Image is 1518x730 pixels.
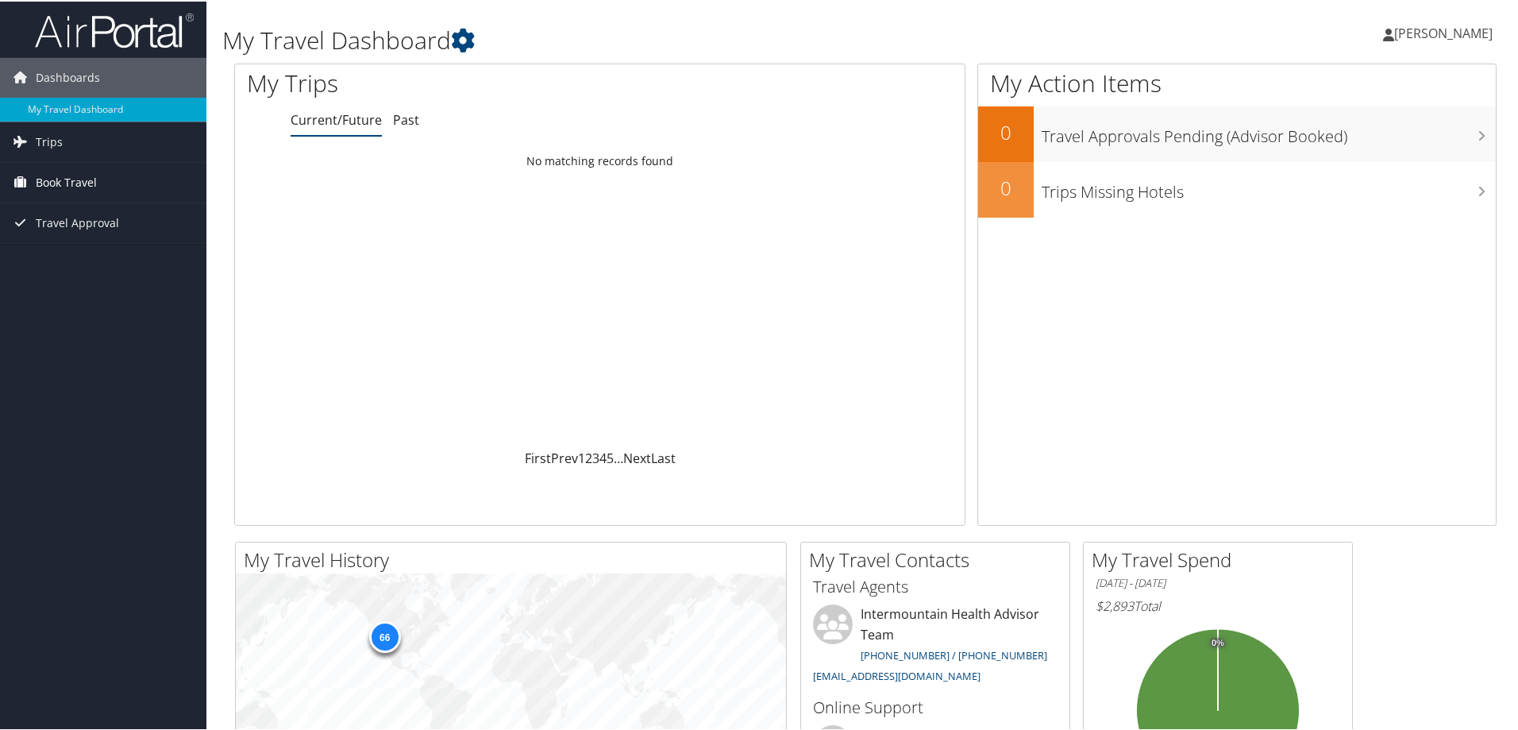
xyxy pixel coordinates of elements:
a: 0Travel Approvals Pending (Advisor Booked) [978,105,1496,160]
span: Dashboards [36,56,100,96]
tspan: 0% [1212,637,1224,647]
a: Last [651,448,676,465]
a: [PHONE_NUMBER] / [PHONE_NUMBER] [861,647,1047,661]
h1: My Action Items [978,65,1496,98]
a: 3 [592,448,599,465]
span: [PERSON_NAME] [1394,23,1493,41]
span: Trips [36,121,63,160]
a: [EMAIL_ADDRESS][DOMAIN_NAME] [813,667,981,682]
h2: 0 [978,118,1034,145]
a: [PERSON_NAME] [1383,8,1508,56]
div: 66 [368,620,400,651]
a: 4 [599,448,607,465]
img: airportal-logo.png [35,10,194,48]
a: Next [623,448,651,465]
h3: Travel Approvals Pending (Advisor Booked) [1042,116,1496,146]
h2: 0 [978,173,1034,200]
h3: Trips Missing Hotels [1042,172,1496,202]
span: Travel Approval [36,202,119,241]
h3: Online Support [813,695,1058,717]
span: Book Travel [36,161,97,201]
a: 0Trips Missing Hotels [978,160,1496,216]
span: … [614,448,623,465]
a: 5 [607,448,614,465]
a: First [525,448,551,465]
a: Current/Future [291,110,382,127]
h6: Total [1096,596,1340,613]
h3: Travel Agents [813,574,1058,597]
a: Past [393,110,419,127]
h2: My Travel Spend [1092,545,1352,572]
h1: My Trips [247,65,649,98]
h2: My Travel History [244,545,786,572]
a: Prev [551,448,578,465]
span: $2,893 [1096,596,1134,613]
li: Intermountain Health Advisor Team [805,603,1065,688]
td: No matching records found [235,145,965,174]
h2: My Travel Contacts [809,545,1069,572]
h6: [DATE] - [DATE] [1096,574,1340,589]
a: 2 [585,448,592,465]
h1: My Travel Dashboard [222,22,1080,56]
a: 1 [578,448,585,465]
